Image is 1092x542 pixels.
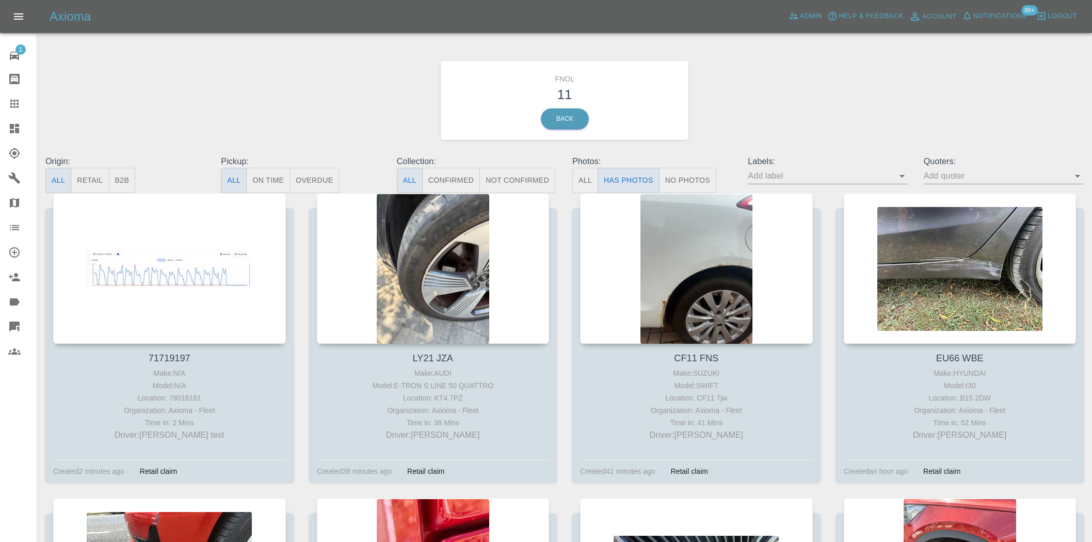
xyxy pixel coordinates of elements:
div: Created 38 minutes ago [317,465,392,477]
input: Add quoter [924,168,1068,184]
span: Admin [800,10,823,22]
div: Organization: Axioma - Fleet [56,404,283,417]
button: Not Confirmed [479,168,555,193]
button: No Photos [659,168,716,193]
button: All [397,168,423,193]
div: Model: SWIFT [583,379,810,392]
div: Time in: 2 Mins [56,417,283,429]
div: Organization: Axioma - Fleet [583,404,810,417]
p: Collection: [397,155,557,168]
p: Driver: [PERSON_NAME] [846,429,1074,441]
div: Retail claim [916,465,968,477]
span: Logout [1048,10,1077,22]
span: Notifications [973,10,1027,22]
a: 71719197 [149,353,190,363]
button: Open [895,169,909,183]
h6: FNOL [448,69,681,85]
button: Open drawer [6,4,31,29]
button: Logout [1034,8,1080,24]
p: Labels: [748,155,908,168]
button: All [572,168,598,193]
span: Account [922,11,957,23]
span: Help & Feedback [839,10,903,22]
span: 99+ [1021,5,1038,15]
div: Model: E-TRON S LINE 50 QUATTRO [319,379,547,392]
h3: 11 [448,85,681,104]
div: Time in: 41 Mins [583,417,810,429]
p: Origin: [45,155,205,168]
p: Driver: [PERSON_NAME] [319,429,547,441]
button: B2B [109,168,136,193]
div: Location: B15 2DW [846,392,1074,404]
div: Created 2 minutes ago [53,465,124,477]
p: Driver: [PERSON_NAME] test [56,429,283,441]
button: On Time [246,168,290,193]
a: Back [541,108,589,130]
button: All [221,168,247,193]
div: Organization: Axioma - Fleet [319,404,547,417]
button: Confirmed [422,168,480,193]
button: All [45,168,71,193]
div: Make: AUDI [319,367,547,379]
p: Pickup: [221,155,381,168]
button: Retail [71,168,109,193]
div: Retail claim [132,465,185,477]
a: CF11 FNS [674,353,718,363]
button: Overdue [290,168,339,193]
a: Admin [786,8,825,24]
span: 1 [15,44,26,55]
div: Make: HYUNDAI [846,367,1074,379]
div: Organization: Axioma - Fleet [846,404,1074,417]
div: Time in: 38 Mins [319,417,547,429]
button: Has Photos [598,168,660,193]
p: Photos: [572,155,732,168]
p: Quoters: [924,155,1084,168]
button: Notifications [959,8,1030,24]
div: Time in: 52 Mins [846,417,1074,429]
a: Account [906,8,959,25]
h5: Axioma [50,8,91,25]
a: EU66 WBE [936,353,984,363]
div: Retail claim [663,465,716,477]
div: Make: SUZUKI [583,367,810,379]
div: Location: CF11 7jw [583,392,810,404]
button: Help & Feedback [825,8,906,24]
p: Driver: [PERSON_NAME] [583,429,810,441]
div: Make: N/A [56,367,283,379]
div: Model: I30 [846,379,1074,392]
div: Model: N/A [56,379,283,392]
input: Add label [748,168,892,184]
div: Location: 78018181 [56,392,283,404]
div: Location: KT4 7PZ [319,392,547,404]
div: Retail claim [399,465,452,477]
div: Created 41 minutes ago [580,465,655,477]
div: Created an hour ago [844,465,908,477]
button: Open [1070,169,1085,183]
a: LY21 JZA [412,353,453,363]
